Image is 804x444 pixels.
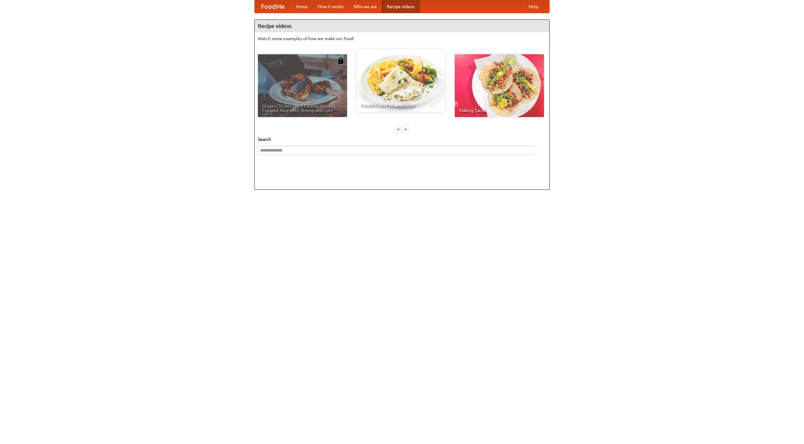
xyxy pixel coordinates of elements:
a: Who we are [349,0,382,13]
div: » [403,125,409,133]
img: 483408.png [338,57,344,64]
a: Help [524,0,543,13]
a: How it works [313,0,349,13]
a: Making Tacos [455,54,544,117]
a: Recipe videos [382,0,420,13]
span: French Fries Fish and Chips [361,103,441,108]
h4: Recipe videos [255,20,549,32]
a: Home [291,0,313,13]
a: French Fries Fish and Chips [356,49,445,112]
h5: Search [258,136,546,142]
p: Watch some examples of how we make our food! [258,35,546,42]
a: FoodMe [255,0,291,13]
span: Making Tacos [459,108,540,113]
div: « [395,125,401,133]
